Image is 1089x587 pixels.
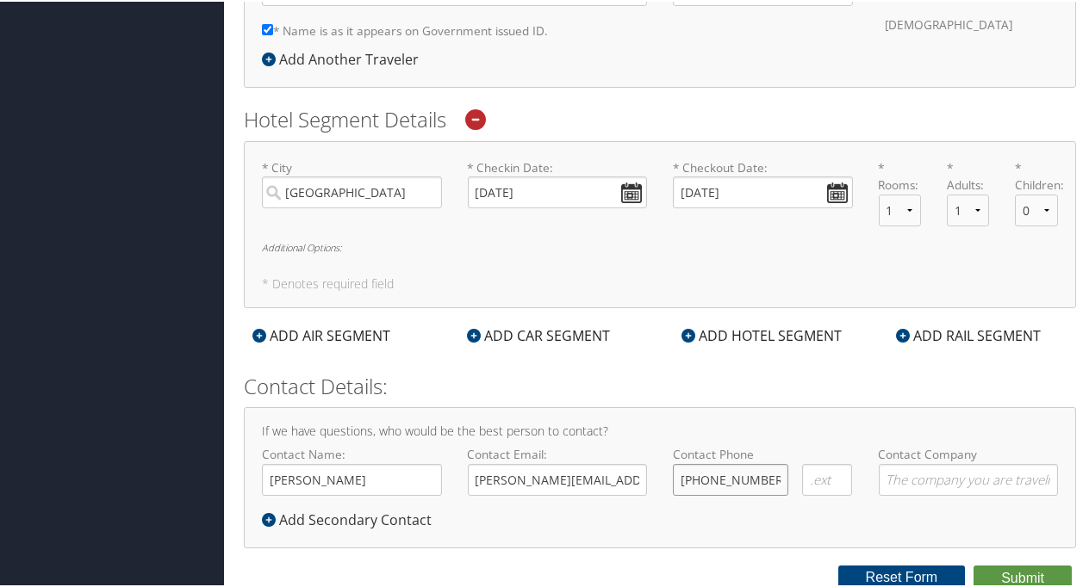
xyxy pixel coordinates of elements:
label: * City [262,158,442,207]
label: Contact Phone [673,444,853,461]
div: ADD RAIL SEGMENT [887,324,1049,344]
h2: Hotel Segment Details [244,103,1076,133]
label: Contact Company [879,444,1059,493]
label: Contact Name: [262,444,442,493]
div: Add Secondary Contact [262,508,440,528]
div: Add Another Traveler [262,47,427,68]
input: Contact Company [879,462,1059,494]
label: * Checkin Date: [468,158,648,207]
div: ADD HOTEL SEGMENT [673,324,850,344]
div: ADD AIR SEGMENT [244,324,399,344]
label: * Checkout Date: [673,158,853,207]
div: ADD CAR SEGMENT [458,324,619,344]
label: * Adults: [947,158,989,193]
input: * Checkout Date: [673,175,853,207]
label: [DEMOGRAPHIC_DATA] [886,7,1013,40]
input: * Name is as it appears on Government issued ID. [262,22,273,34]
input: Contact Name: [262,462,442,494]
label: * Children: [1015,158,1057,193]
h5: * Denotes required field [262,276,1058,288]
label: Contact Email: [468,444,648,493]
h4: If we have questions, who would be the best person to contact? [262,423,1058,436]
input: Contact Email: [468,462,648,494]
input: .ext [802,462,853,494]
h6: Additional Options: [262,241,1058,250]
label: * Name is as it appears on Government issued ID. [262,13,548,45]
label: * Rooms: [879,158,921,193]
input: * Checkin Date: [468,175,648,207]
h2: Contact Details: [244,370,1076,399]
